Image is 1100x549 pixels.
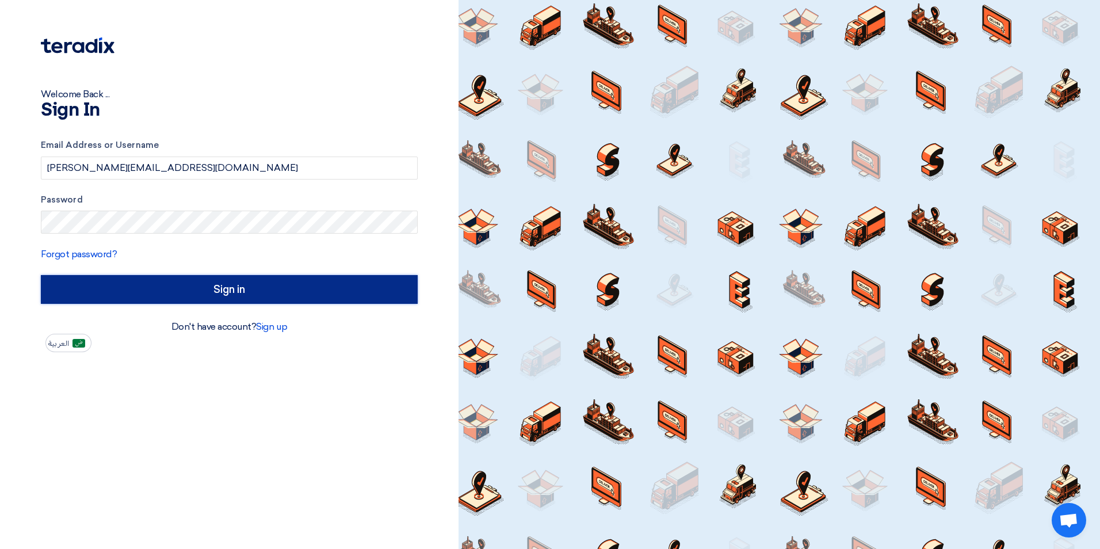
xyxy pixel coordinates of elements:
[41,87,418,101] div: Welcome Back ...
[45,334,91,352] button: العربية
[256,321,287,332] a: Sign up
[41,249,117,260] a: Forgot password?
[41,139,418,152] label: Email Address or Username
[41,157,418,180] input: Enter your business email or username
[1052,503,1086,537] div: Open chat
[41,193,418,207] label: Password
[41,320,418,334] div: Don't have account?
[72,339,85,348] img: ar-AR.png
[48,340,69,348] span: العربية
[41,37,114,54] img: Teradix logo
[41,101,418,120] h1: Sign In
[41,275,418,304] input: Sign in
